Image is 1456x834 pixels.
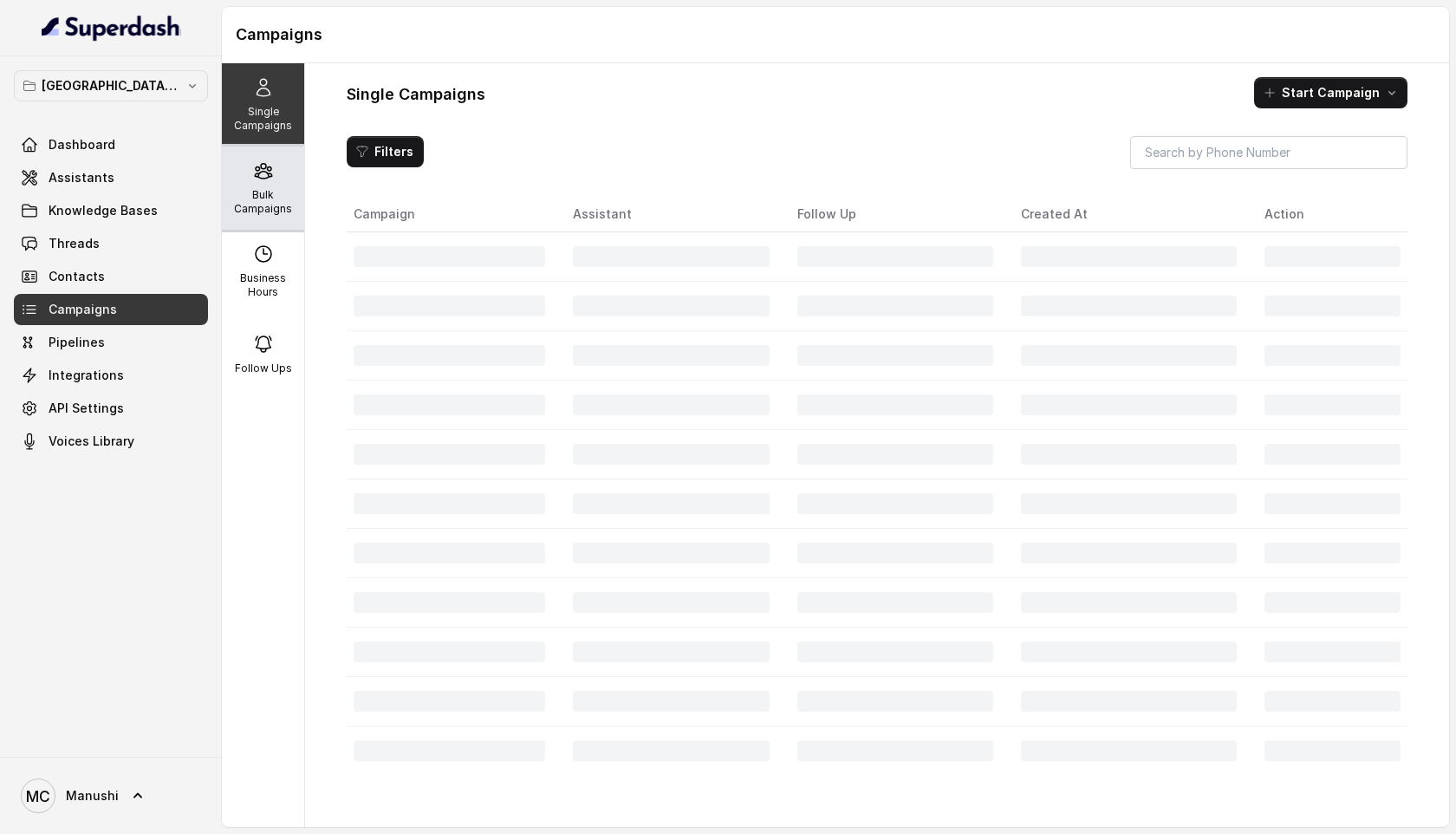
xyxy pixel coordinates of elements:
[14,426,208,457] a: Voices Library
[783,197,1007,232] th: Follow Up
[229,271,297,299] p: Business Hours
[14,162,208,193] a: Assistants
[49,136,115,153] span: Dashboard
[49,235,100,252] span: Threads
[49,169,114,186] span: Assistants
[66,787,119,805] span: Manushi
[347,81,485,108] h1: Single Campaigns
[42,14,181,42] img: light.svg
[14,772,208,820] a: Manushi
[1007,197,1251,232] th: Created At
[229,188,297,216] p: Bulk Campaigns
[49,334,105,351] span: Pipelines
[14,129,208,160] a: Dashboard
[347,197,559,232] th: Campaign
[42,75,180,96] p: [GEOGRAPHIC_DATA] - [GEOGRAPHIC_DATA] - [GEOGRAPHIC_DATA]
[14,327,208,358] a: Pipelines
[49,268,105,285] span: Contacts
[49,400,124,417] span: API Settings
[14,70,208,101] button: [GEOGRAPHIC_DATA] - [GEOGRAPHIC_DATA] - [GEOGRAPHIC_DATA]
[559,197,783,232] th: Assistant
[14,360,208,391] a: Integrations
[49,433,134,450] span: Voices Library
[49,202,158,219] span: Knowledge Bases
[229,105,297,133] p: Single Campaigns
[26,787,50,805] text: MC
[235,362,292,375] p: Follow Ups
[14,228,208,259] a: Threads
[347,136,424,167] button: Filters
[14,261,208,292] a: Contacts
[1254,77,1407,108] button: Start Campaign
[14,195,208,226] a: Knowledge Bases
[14,294,208,325] a: Campaigns
[14,393,208,424] a: API Settings
[236,21,1435,49] h1: Campaigns
[1130,136,1407,169] input: Search by Phone Number
[49,367,124,384] span: Integrations
[49,301,117,318] span: Campaigns
[1251,197,1407,232] th: Action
